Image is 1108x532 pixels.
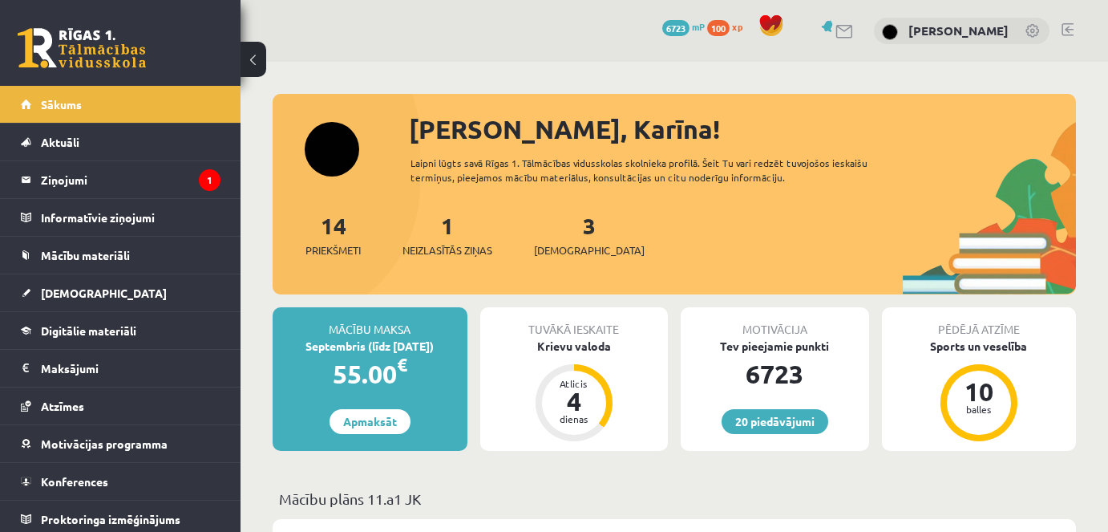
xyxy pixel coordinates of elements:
[21,237,220,274] a: Mācību materiāli
[662,20,689,36] span: 6723
[41,512,180,526] span: Proktoringa izmēģinājums
[955,379,1003,404] div: 10
[21,350,220,387] a: Maksājumi
[722,409,828,434] a: 20 piedāvājumi
[21,463,220,500] a: Konferences
[882,338,1077,444] a: Sports un veselība 10 balles
[41,437,168,451] span: Motivācijas programma
[21,274,220,311] a: [DEMOGRAPHIC_DATA]
[21,124,220,160] a: Aktuāli
[480,307,669,338] div: Tuvākā ieskaite
[732,20,742,33] span: xp
[21,86,220,123] a: Sākums
[273,307,467,338] div: Mācību maksa
[41,248,130,262] span: Mācību materiāli
[480,338,669,355] div: Krievu valoda
[330,409,410,434] a: Apmaksāt
[397,353,407,376] span: €
[955,404,1003,414] div: balles
[41,97,82,112] span: Sākums
[18,28,146,68] a: Rīgas 1. Tālmācības vidusskola
[402,242,492,258] span: Neizlasītās ziņas
[199,169,220,191] i: 1
[279,488,1070,510] p: Mācību plāns 11.a1 JK
[41,199,220,236] legend: Informatīvie ziņojumi
[550,379,598,388] div: Atlicis
[550,414,598,424] div: dienas
[480,338,669,444] a: Krievu valoda Atlicis 4 dienas
[41,161,220,198] legend: Ziņojumi
[681,307,869,338] div: Motivācija
[402,211,492,258] a: 1Neizlasītās ziņas
[410,156,892,185] div: Laipni lūgts savā Rīgas 1. Tālmācības vidusskolas skolnieka profilā. Šeit Tu vari redzēt tuvojošo...
[409,110,1076,148] div: [PERSON_NAME], Karīna!
[681,355,869,393] div: 6723
[273,355,467,393] div: 55.00
[21,388,220,424] a: Atzīmes
[21,425,220,462] a: Motivācijas programma
[707,20,730,36] span: 100
[41,323,136,338] span: Digitālie materiāli
[550,388,598,414] div: 4
[662,20,705,33] a: 6723 mP
[534,211,645,258] a: 3[DEMOGRAPHIC_DATA]
[41,350,220,387] legend: Maksājumi
[305,211,361,258] a: 14Priekšmeti
[882,338,1077,355] div: Sports un veselība
[908,22,1009,39] a: [PERSON_NAME]
[692,20,705,33] span: mP
[41,286,167,300] span: [DEMOGRAPHIC_DATA]
[305,242,361,258] span: Priekšmeti
[882,307,1077,338] div: Pēdējā atzīme
[707,20,750,33] a: 100 xp
[21,199,220,236] a: Informatīvie ziņojumi
[21,161,220,198] a: Ziņojumi1
[21,312,220,349] a: Digitālie materiāli
[41,399,84,413] span: Atzīmes
[273,338,467,355] div: Septembris (līdz [DATE])
[681,338,869,355] div: Tev pieejamie punkti
[41,474,108,489] span: Konferences
[882,24,898,40] img: Karīna Frīdenberga
[534,242,645,258] span: [DEMOGRAPHIC_DATA]
[41,135,79,149] span: Aktuāli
